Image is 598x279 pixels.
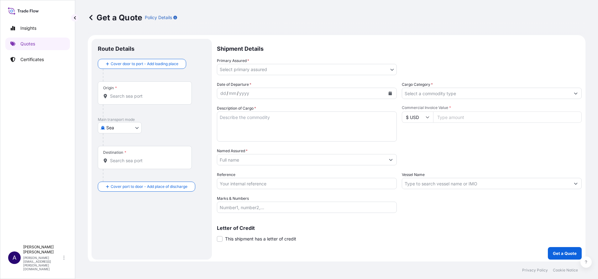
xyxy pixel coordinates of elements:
button: Select primary assured [217,64,397,75]
a: Quotes [5,38,70,50]
input: Origin [110,93,184,99]
a: Privacy Policy [522,268,548,273]
span: Select primary assured [220,66,267,73]
p: Route Details [98,45,134,53]
button: Cover port to door - Add place of discharge [98,182,195,192]
button: Cover door to port - Add loading place [98,59,186,69]
input: Destination [110,158,184,164]
div: month, [228,90,237,97]
input: Select a commodity type [402,88,570,99]
div: / [227,90,228,97]
p: Letter of Credit [217,225,582,230]
span: Primary Assured [217,58,249,64]
input: Number1, number2,... [217,202,397,213]
input: Your internal reference [217,178,397,189]
label: Reference [217,172,235,178]
p: Insights [20,25,36,31]
p: Get a Quote [88,13,142,23]
button: Show suggestions [570,88,581,99]
button: Calendar [385,88,395,98]
button: Show suggestions [570,178,581,189]
div: Destination [103,150,126,155]
div: Origin [103,85,117,90]
span: Cover port to door - Add place of discharge [111,183,187,190]
span: Commercial Invoice Value [402,105,582,110]
span: A [13,255,16,261]
label: Named Assured [217,148,248,154]
button: Get a Quote [548,247,582,260]
label: Cargo Category [402,81,433,88]
input: Full name [217,154,385,165]
span: This shipment has a letter of credit [225,236,296,242]
p: Main transport mode [98,117,206,122]
div: day, [220,90,227,97]
a: Cookie Notice [553,268,578,273]
p: [PERSON_NAME] [PERSON_NAME] [23,245,62,255]
span: Date of Departure [217,81,251,88]
span: Sea [106,125,114,131]
p: Quotes [20,41,35,47]
label: Vessel Name [402,172,425,178]
p: Shipment Details [217,39,582,58]
div: / [237,90,239,97]
button: Select transport [98,122,142,133]
a: Insights [5,22,70,34]
input: Type amount [433,111,582,123]
button: Show suggestions [385,154,396,165]
div: year, [239,90,250,97]
label: Marks & Numbers [217,195,249,202]
p: Policy Details [145,14,172,21]
p: Get a Quote [553,250,577,256]
input: Type to search vessel name or IMO [402,178,570,189]
p: [PERSON_NAME][EMAIL_ADDRESS][PERSON_NAME][DOMAIN_NAME] [23,256,62,271]
label: Description of Cargo [217,105,256,111]
p: Certificates [20,56,44,63]
span: Cover door to port - Add loading place [111,61,178,67]
a: Certificates [5,53,70,66]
